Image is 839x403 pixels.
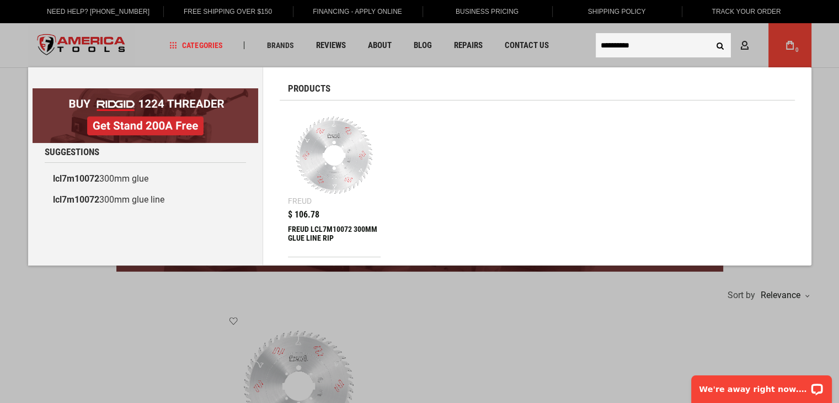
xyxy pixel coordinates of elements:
a: FREUD LCL7M10072 300MM GLUE LINE RIP Freud $ 106.78 FREUD LCL7M10072 300MM GLUE LINE RIP [288,109,381,257]
span: Products [288,84,330,93]
span: Categories [169,41,222,49]
div: Freud [288,197,312,205]
iframe: LiveChat chat widget [684,368,839,403]
span: Brands [266,41,293,49]
a: lcl7m10072300mm glue line [45,189,246,210]
a: BOGO: Buy RIDGID® 1224 Threader, Get Stand 200A Free! [33,88,258,97]
img: FREUD LCL7M10072 300MM GLUE LINE RIP [293,114,376,197]
a: Brands [261,38,298,53]
a: Categories [164,38,227,53]
img: BOGO: Buy RIDGID® 1224 Threader, Get Stand 200A Free! [33,88,258,143]
div: FREUD LCL7M10072 300MM GLUE LINE RIP [288,225,381,251]
button: Search [710,35,731,56]
a: lcl7m10072300mm glue [45,168,246,189]
span: Suggestions [45,147,99,157]
b: lcl7m10072 [53,194,99,205]
span: $ 106.78 [288,210,319,219]
b: lcl7m10072 [53,173,99,184]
